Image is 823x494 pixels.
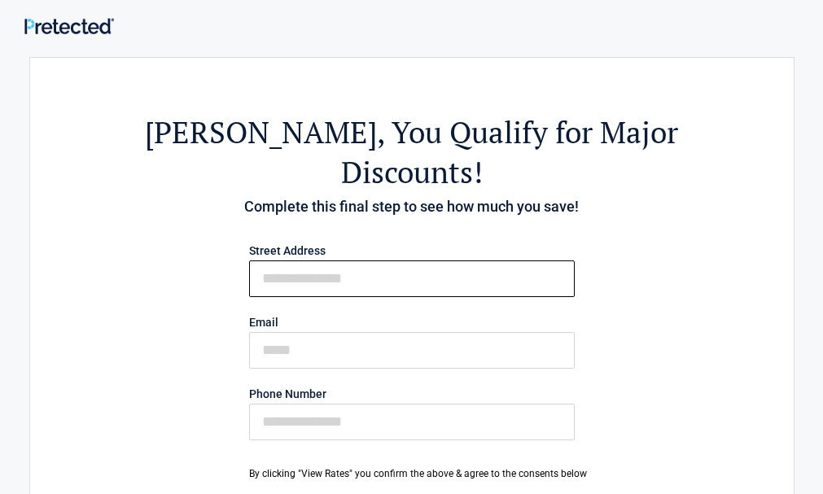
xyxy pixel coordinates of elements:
[249,466,575,481] div: By clicking "View Rates" you confirm the above & agree to the consents below
[145,112,377,152] span: [PERSON_NAME]
[120,112,704,192] h2: , You Qualify for Major Discounts!
[120,196,704,217] h4: Complete this final step to see how much you save!
[24,18,114,34] img: Main Logo
[249,317,575,328] label: Email
[249,245,575,256] label: Street Address
[249,388,575,400] label: Phone Number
